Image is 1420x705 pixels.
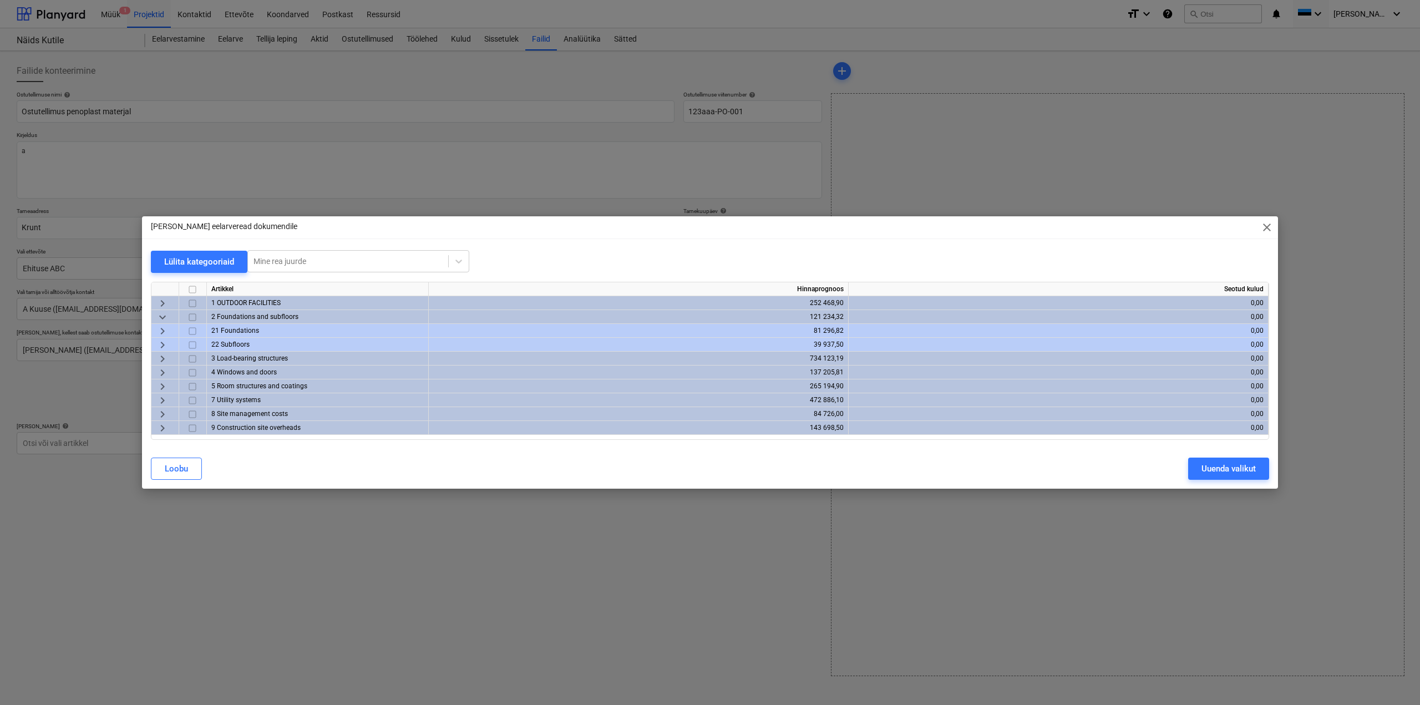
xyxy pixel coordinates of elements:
[156,394,169,407] span: keyboard_arrow_right
[433,393,844,407] div: 472 886,10
[156,324,169,338] span: keyboard_arrow_right
[433,338,844,352] div: 39 937,50
[211,424,301,432] span: 9 Construction site overheads
[853,393,1264,407] div: 0,00
[156,338,169,352] span: keyboard_arrow_right
[164,255,234,269] div: Lülita kategooriaid
[433,310,844,324] div: 121 234,32
[211,327,259,334] span: 21 Foundations
[211,396,261,404] span: 7 Utility systems
[853,324,1264,338] div: 0,00
[211,313,298,321] span: 2 Foundations and subfloors
[433,379,844,393] div: 265 194,90
[211,299,281,307] span: 1 OUTDOOR FACILITIES
[849,282,1269,296] div: Seotud kulud
[853,310,1264,324] div: 0,00
[165,461,188,476] div: Loobu
[433,296,844,310] div: 252 468,90
[433,352,844,366] div: 734 123,19
[207,282,429,296] div: Artikkel
[211,382,307,390] span: 5 Room structures and coatings
[429,282,849,296] div: Hinnaprognoos
[1365,652,1420,705] iframe: Chat Widget
[853,379,1264,393] div: 0,00
[1188,458,1269,480] button: Uuenda valikut
[853,407,1264,421] div: 0,00
[211,368,277,376] span: 4 Windows and doors
[433,324,844,338] div: 81 296,82
[156,311,169,324] span: keyboard_arrow_down
[853,296,1264,310] div: 0,00
[156,408,169,421] span: keyboard_arrow_right
[151,251,247,273] button: Lülita kategooriaid
[1260,221,1274,234] span: close
[853,352,1264,366] div: 0,00
[156,297,169,310] span: keyboard_arrow_right
[853,338,1264,352] div: 0,00
[433,421,844,435] div: 143 698,50
[211,410,288,418] span: 8 Site management costs
[156,380,169,393] span: keyboard_arrow_right
[433,366,844,379] div: 137 205,81
[156,422,169,435] span: keyboard_arrow_right
[1201,461,1256,476] div: Uuenda valikut
[853,366,1264,379] div: 0,00
[151,458,202,480] button: Loobu
[433,407,844,421] div: 84 726,00
[156,352,169,366] span: keyboard_arrow_right
[211,354,288,362] span: 3 Load-bearing structures
[211,341,250,348] span: 22 Subfloors
[853,421,1264,435] div: 0,00
[151,221,297,232] p: [PERSON_NAME] eelarveread dokumendile
[156,366,169,379] span: keyboard_arrow_right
